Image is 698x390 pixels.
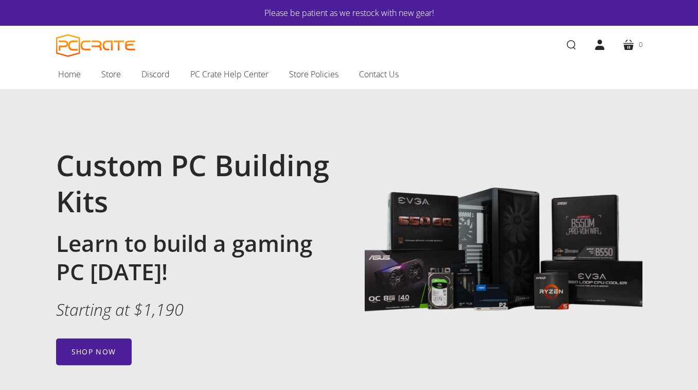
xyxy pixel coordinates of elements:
[349,63,409,85] a: Contact Us
[639,39,642,50] span: 0
[279,63,349,85] a: Store Policies
[48,63,91,85] a: Home
[131,63,180,85] a: Discord
[56,229,334,286] h2: Learn to build a gaming PC [DATE]!
[91,63,131,85] a: Store
[180,63,279,85] a: PC Crate Help Center
[41,63,658,89] nav: Main navigation
[101,67,121,81] span: Store
[58,67,81,81] span: Home
[56,34,136,57] a: PC CRATE
[87,6,612,20] a: Please be patient as we restock with new gear!
[614,30,651,59] a: 0
[56,338,132,365] a: Shop now
[289,67,338,81] span: Store Policies
[190,67,269,81] span: PC Crate Help Center
[141,67,170,81] span: Discord
[56,298,184,320] em: Starting at $1,190
[56,147,334,219] h1: Custom PC Building Kits
[359,67,399,81] span: Contact Us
